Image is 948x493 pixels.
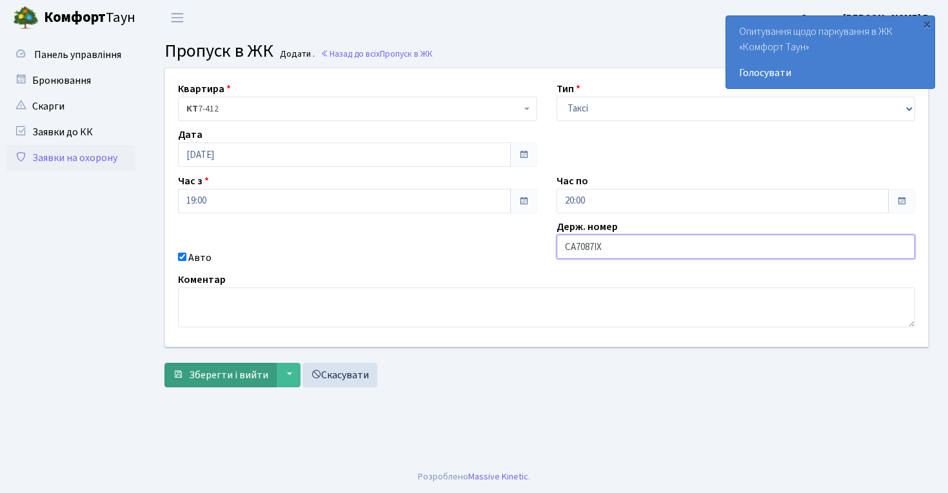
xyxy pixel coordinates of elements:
[920,17,933,30] div: ×
[178,97,537,121] span: <b>КТ</b>&nbsp;&nbsp;&nbsp;&nbsp;7-412
[178,272,226,287] label: Коментар
[739,65,922,81] a: Голосувати
[321,48,433,60] a: Назад до всіхПропуск в ЖК
[277,49,315,60] small: Додати .
[6,119,135,145] a: Заявки до КК
[800,11,933,25] b: Суєвова [PERSON_NAME] В.
[557,219,618,235] label: Держ. номер
[161,7,193,28] button: Переключити навігацію
[557,81,580,97] label: Тип
[6,93,135,119] a: Скарги
[13,5,39,31] img: logo.png
[302,363,377,387] a: Скасувати
[178,81,231,97] label: Квартира
[186,102,521,115] span: <b>КТ</b>&nbsp;&nbsp;&nbsp;&nbsp;7-412
[380,48,433,60] span: Пропуск в ЖК
[6,145,135,171] a: Заявки на охорону
[164,38,273,64] span: Пропуск в ЖК
[186,102,198,115] b: КТ
[726,16,934,88] div: Опитування щодо паркування в ЖК «Комфорт Таун»
[188,250,212,266] label: Авто
[44,7,106,28] b: Комфорт
[164,363,277,387] button: Зберегти і вийти
[6,68,135,93] a: Бронювання
[557,235,916,259] input: AA0001AA
[557,173,588,189] label: Час по
[800,10,933,26] a: Суєвова [PERSON_NAME] В.
[34,48,121,62] span: Панель управління
[418,470,530,484] div: Розроблено .
[178,173,209,189] label: Час з
[189,368,268,382] span: Зберегти і вийти
[6,42,135,68] a: Панель управління
[468,470,528,483] a: Massive Kinetic
[44,7,135,29] span: Таун
[178,127,202,142] label: Дата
